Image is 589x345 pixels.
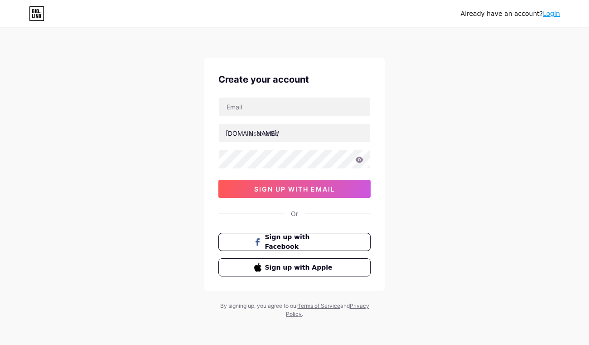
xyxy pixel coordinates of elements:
[218,73,371,86] div: Create your account
[218,233,371,251] button: Sign up with Facebook
[219,124,370,142] input: username
[218,180,371,198] button: sign up with email
[217,302,372,318] div: By signing up, you agree to our and .
[298,302,340,309] a: Terms of Service
[461,9,560,19] div: Already have an account?
[254,185,335,193] span: sign up with email
[226,128,279,138] div: [DOMAIN_NAME]/
[265,232,335,251] span: Sign up with Facebook
[219,98,370,116] input: Email
[218,258,371,276] button: Sign up with Apple
[291,209,298,218] div: Or
[265,263,335,272] span: Sign up with Apple
[543,10,560,17] a: Login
